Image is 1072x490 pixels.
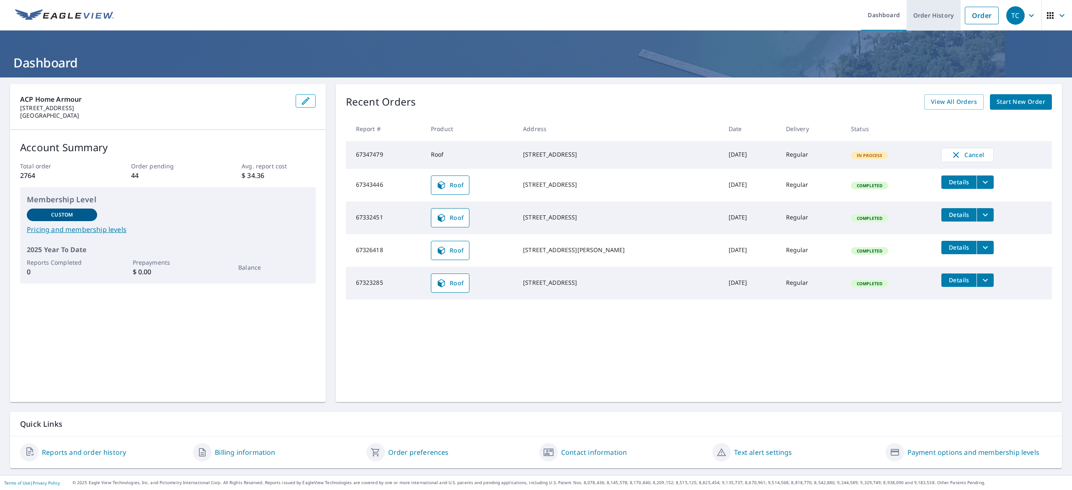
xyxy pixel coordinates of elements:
[27,258,97,267] p: Reports Completed
[977,241,994,254] button: filesDropdownBtn-67326418
[215,447,275,457] a: Billing information
[852,248,887,254] span: Completed
[722,116,779,141] th: Date
[722,234,779,267] td: [DATE]
[20,104,289,112] p: [STREET_ADDRESS]
[1006,6,1025,25] div: TC
[10,54,1062,71] h1: Dashboard
[42,447,126,457] a: Reports and order history
[941,241,977,254] button: detailsBtn-67326418
[523,279,715,287] div: [STREET_ADDRESS]
[431,241,469,260] a: Roof
[941,273,977,287] button: detailsBtn-67323285
[523,213,715,222] div: [STREET_ADDRESS]
[431,208,469,227] a: Roof
[722,201,779,234] td: [DATE]
[734,447,792,457] a: Text alert settings
[516,116,722,141] th: Address
[924,94,984,110] a: View All Orders
[346,201,424,234] td: 67332451
[931,97,977,107] span: View All Orders
[946,211,971,219] span: Details
[941,175,977,189] button: detailsBtn-67343446
[20,419,1052,429] p: Quick Links
[852,152,888,158] span: In Process
[20,112,289,119] p: [GEOGRAPHIC_DATA]
[523,150,715,159] div: [STREET_ADDRESS]
[436,180,464,190] span: Roof
[133,258,203,267] p: Prepayments
[27,267,97,277] p: 0
[852,183,887,188] span: Completed
[4,480,60,485] p: |
[722,141,779,169] td: [DATE]
[722,267,779,299] td: [DATE]
[33,480,60,486] a: Privacy Policy
[523,181,715,189] div: [STREET_ADDRESS]
[779,234,844,267] td: Regular
[436,278,464,288] span: Roof
[561,447,627,457] a: Contact information
[946,178,971,186] span: Details
[4,480,30,486] a: Terms of Use
[965,7,999,24] a: Order
[852,281,887,286] span: Completed
[424,141,516,169] td: Roof
[436,213,464,223] span: Roof
[941,148,994,162] button: Cancel
[950,150,985,160] span: Cancel
[346,116,424,141] th: Report #
[51,211,73,219] p: Custom
[20,140,316,155] p: Account Summary
[238,263,309,272] p: Balance
[20,94,289,104] p: ACP Home Armour
[346,94,416,110] p: Recent Orders
[977,175,994,189] button: filesDropdownBtn-67343446
[424,116,516,141] th: Product
[844,116,935,141] th: Status
[131,162,205,170] p: Order pending
[346,141,424,169] td: 67347479
[977,273,994,287] button: filesDropdownBtn-67323285
[431,273,469,293] a: Roof
[27,245,309,255] p: 2025 Year To Date
[131,170,205,181] p: 44
[779,169,844,201] td: Regular
[852,215,887,221] span: Completed
[946,243,971,251] span: Details
[523,246,715,254] div: [STREET_ADDRESS][PERSON_NAME]
[779,267,844,299] td: Regular
[20,162,94,170] p: Total order
[27,224,309,235] a: Pricing and membership levels
[133,267,203,277] p: $ 0.00
[436,245,464,255] span: Roof
[72,480,1068,486] p: © 2025 Eagle View Technologies, Inc. and Pictometry International Corp. All Rights Reserved. Repo...
[722,169,779,201] td: [DATE]
[779,201,844,234] td: Regular
[346,169,424,201] td: 67343446
[15,9,114,22] img: EV Logo
[977,208,994,222] button: filesDropdownBtn-67332451
[779,141,844,169] td: Regular
[242,170,315,181] p: $ 34.36
[941,208,977,222] button: detailsBtn-67332451
[779,116,844,141] th: Delivery
[346,234,424,267] td: 67326418
[431,175,469,195] a: Roof
[990,94,1052,110] a: Start New Order
[946,276,971,284] span: Details
[346,267,424,299] td: 67323285
[242,162,315,170] p: Avg. report cost
[907,447,1039,457] a: Payment options and membership levels
[997,97,1045,107] span: Start New Order
[27,194,309,205] p: Membership Level
[20,170,94,181] p: 2764
[388,447,449,457] a: Order preferences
